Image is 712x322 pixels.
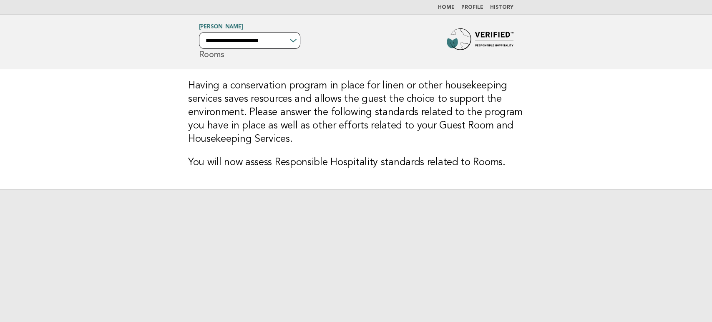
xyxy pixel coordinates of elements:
a: Home [438,5,455,10]
a: History [490,5,513,10]
h3: Having a conservation program in place for linen or other housekeeping services saves resources a... [188,79,524,146]
a: [PERSON_NAME] [199,24,243,30]
a: Profile [461,5,483,10]
img: Forbes Travel Guide [447,28,513,55]
h3: You will now assess Responsible Hospitality standards related to Rooms. [188,156,524,169]
h1: Rooms [199,25,301,59]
